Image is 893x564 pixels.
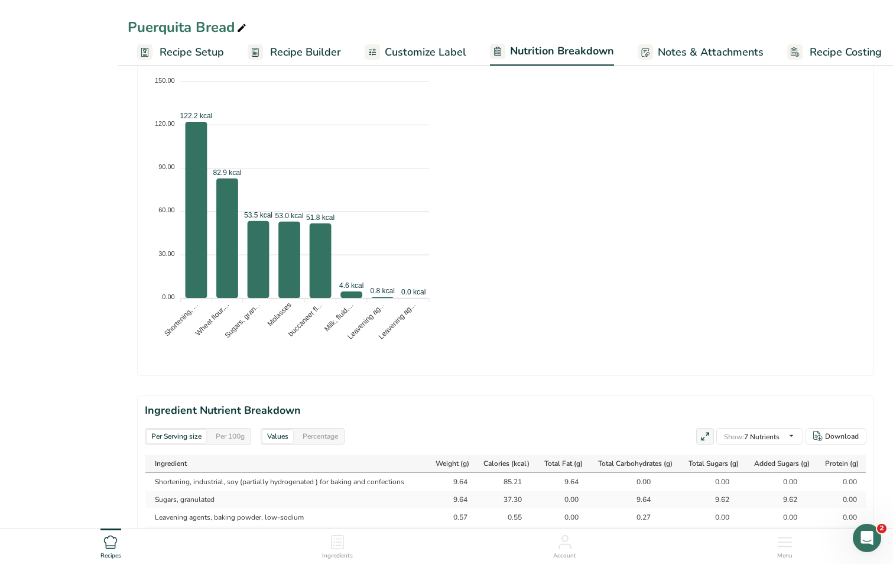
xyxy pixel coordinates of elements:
button: Download [806,428,866,445]
div: 9.64 [549,477,579,487]
div: 0.00 [700,477,729,487]
span: Customize Label [385,44,466,60]
tspan: 90.00 [158,163,175,170]
div: 0.57 [438,512,467,523]
span: Menu [777,552,793,560]
div: 9.62 [700,494,729,505]
div: 0.00 [768,477,797,487]
span: Nutrition Breakdown [510,43,614,59]
a: Customize Label [365,39,466,66]
a: Account [553,529,576,561]
span: Notes & Attachments [658,44,764,60]
button: Show:7 Nutrients [716,428,803,445]
div: 37.30 [492,494,522,505]
div: 0.00 [549,494,579,505]
div: 9.64 [438,494,467,505]
td: Leavening agents, baking powder, low-sodium [145,508,429,526]
div: 0.00 [700,512,729,523]
span: 2 [877,524,886,533]
div: Per 100g [211,430,249,443]
span: Ingredient [155,458,187,469]
div: Values [262,430,293,443]
div: Per Serving size [147,430,206,443]
tspan: buccaneer fl... [287,300,324,338]
span: Show: [724,432,744,442]
tspan: 30.00 [158,249,175,257]
h2: Ingredient Nutrient Breakdown [145,403,866,419]
div: 0.00 [549,512,579,523]
tspan: Milk, fluid,... [323,300,355,333]
td: Leavening agents, baking soda [145,526,429,544]
tspan: 150.00 [155,76,175,83]
span: Calories (kcal) [483,458,530,469]
span: Total Carbohydrates (g) [598,458,673,469]
tspan: Leavening ag... [377,300,417,341]
a: Recipe Builder [248,39,341,66]
tspan: 60.00 [158,206,175,213]
div: 9.62 [768,494,797,505]
span: Weight (g) [436,458,469,469]
div: 0.00 [768,512,797,523]
a: Recipe Costing [787,39,882,66]
div: 9.64 [438,477,467,487]
iframe: Intercom live chat [853,524,881,552]
div: Percentage [298,430,343,443]
a: Ingredients [322,529,353,561]
div: Puerquita Bread [128,17,249,38]
a: Recipe Setup [137,39,224,66]
span: 7 Nutrients [724,432,780,442]
td: Shortening, industrial, soy (partially hydrogenated ) for baking and confections [145,473,429,491]
span: Recipes [100,552,121,560]
div: 0.27 [621,512,651,523]
a: Nutrition Breakdown [490,38,614,66]
div: 85.21 [492,477,522,487]
tspan: Molasses [266,300,293,328]
div: 0.00 [621,477,651,487]
div: 0.00 [827,477,857,487]
tspan: Shortening, ... [163,300,200,338]
div: 9.64 [621,494,651,505]
tspan: 120.00 [155,119,175,127]
tspan: Wheat flour,... [194,300,230,337]
a: Recipes [100,529,121,561]
span: Recipe Setup [160,44,224,60]
span: Ingredients [322,552,353,560]
div: 0.00 [827,512,857,523]
div: 0.55 [492,512,522,523]
tspan: Leavening ag... [346,300,386,341]
a: Notes & Attachments [638,39,764,66]
span: Total Sugars (g) [689,458,739,469]
div: Download [825,431,859,442]
div: 0.00 [827,494,857,505]
td: Sugars, granulated [145,491,429,508]
span: Recipe Costing [810,44,882,60]
span: Recipe Builder [270,44,341,60]
span: Protein (g) [825,458,859,469]
tspan: 0.00 [162,293,174,300]
span: Total Fat (g) [544,458,583,469]
tspan: Sugars, gran... [223,300,262,339]
span: Account [553,552,576,560]
span: Added Sugars (g) [754,458,810,469]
